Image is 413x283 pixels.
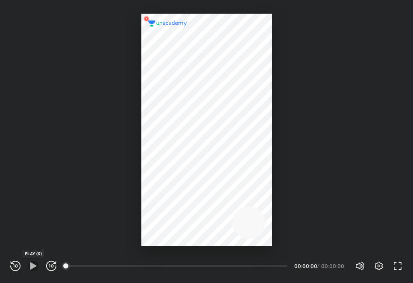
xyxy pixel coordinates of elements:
[23,250,44,257] div: PLAY (K)
[148,20,187,26] img: logo.2a7e12a2.svg
[294,263,316,268] div: 00:00:00
[321,263,345,268] div: 00:00:00
[317,263,319,268] div: /
[141,14,152,24] img: wMgqJGBwKWe8AAAAABJRU5ErkJggg==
